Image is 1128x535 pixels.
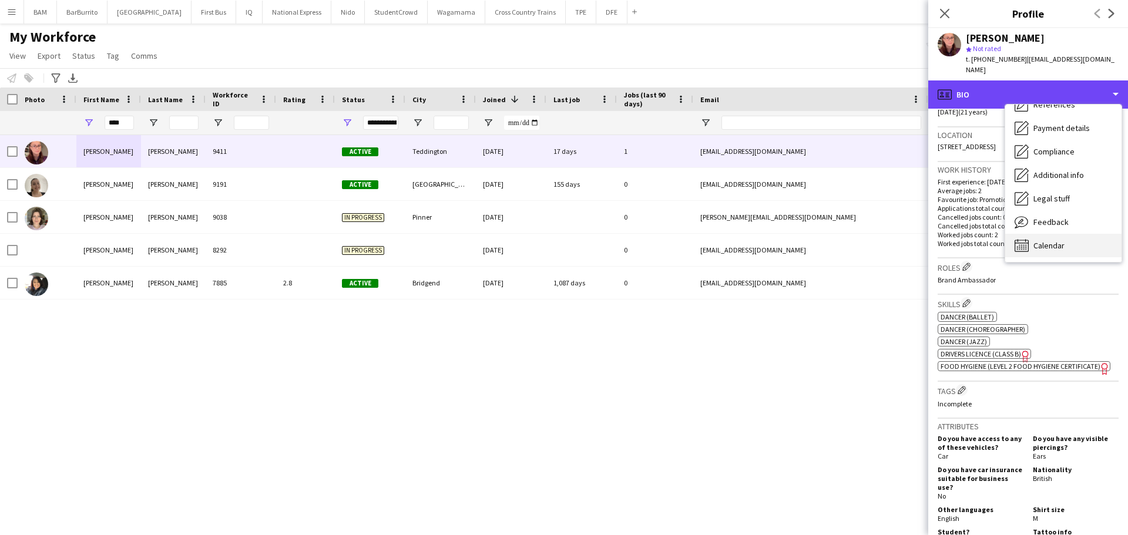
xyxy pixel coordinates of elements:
[1033,170,1084,180] span: Additional info
[485,1,566,23] button: Cross Country Trains
[483,95,506,104] span: Joined
[206,267,276,299] div: 7885
[483,117,493,128] button: Open Filter Menu
[405,267,476,299] div: Bridgend
[693,201,928,233] div: [PERSON_NAME][EMAIL_ADDRESS][DOMAIN_NAME]
[617,168,693,200] div: 0
[617,135,693,167] div: 1
[24,1,57,23] button: BAM
[938,434,1023,452] h5: Do you have access to any of these vehicles?
[38,51,61,61] span: Export
[141,168,206,200] div: [PERSON_NAME]
[342,95,365,104] span: Status
[234,116,269,130] input: Workforce ID Filter Input
[617,234,693,266] div: 0
[72,51,95,61] span: Status
[1033,514,1038,523] span: M
[938,177,1119,186] p: First experience: [DATE]
[546,135,617,167] div: 17 days
[938,195,1119,204] p: Favourite job: Promotional Staffing (Brand Ambassadors)
[342,279,378,288] span: Active
[1033,240,1065,251] span: Calendar
[938,275,996,284] span: Brand Ambassador
[1033,505,1119,514] h5: Shirt size
[938,107,988,116] span: [DATE] (21 years)
[928,80,1128,109] div: Bio
[938,142,996,151] span: [STREET_ADDRESS]
[476,168,546,200] div: [DATE]
[693,168,928,200] div: [EMAIL_ADDRESS][DOMAIN_NAME]
[412,95,426,104] span: City
[428,1,485,23] button: Wagamama
[365,1,428,23] button: StudentCrowd
[331,1,365,23] button: Nido
[342,147,378,156] span: Active
[938,221,1119,230] p: Cancelled jobs total count: 0
[33,48,65,63] a: Export
[938,213,1119,221] p: Cancelled jobs count: 0
[263,1,331,23] button: National Express
[938,164,1119,175] h3: Work history
[1005,140,1122,163] div: Compliance
[83,95,119,104] span: First Name
[141,267,206,299] div: [PERSON_NAME]
[66,71,80,85] app-action-btn: Export XLSX
[169,116,199,130] input: Last Name Filter Input
[25,141,48,164] img: Erin Barnett
[973,44,1001,53] span: Not rated
[1033,452,1046,460] span: Ears
[405,168,476,200] div: [GEOGRAPHIC_DATA]
[966,55,1114,74] span: | [EMAIL_ADDRESS][DOMAIN_NAME]
[938,465,1023,492] h5: Do you have car insurance suitable for business use?
[941,312,994,321] span: Dancer (Ballet)
[49,71,63,85] app-action-btn: Advanced filters
[76,234,141,266] div: [PERSON_NAME]
[9,28,96,46] span: My Workforce
[476,135,546,167] div: [DATE]
[1033,99,1075,110] span: References
[434,116,469,130] input: City Filter Input
[76,201,141,233] div: [PERSON_NAME]
[1005,234,1122,257] div: Calendar
[102,48,124,63] a: Tag
[68,48,100,63] a: Status
[721,116,921,130] input: Email Filter Input
[941,325,1025,334] span: Dancer (Choreographer)
[1005,187,1122,210] div: Legal stuff
[105,116,134,130] input: First Name Filter Input
[617,201,693,233] div: 0
[213,117,223,128] button: Open Filter Menu
[342,117,352,128] button: Open Filter Menu
[938,399,1119,408] p: Incomplete
[276,267,335,299] div: 2.8
[938,492,946,500] span: No
[938,514,959,523] span: English
[206,201,276,233] div: 9038
[131,51,157,61] span: Comms
[938,384,1119,396] h3: Tags
[1033,146,1075,157] span: Compliance
[693,234,928,266] div: [EMAIL_ADDRESS][DOMAIN_NAME]
[693,135,928,167] div: [EMAIL_ADDRESS][DOMAIN_NAME]
[476,201,546,233] div: [DATE]
[206,234,276,266] div: 8292
[236,1,263,23] button: IQ
[141,201,206,233] div: [PERSON_NAME]
[476,267,546,299] div: [DATE]
[693,267,928,299] div: [EMAIL_ADDRESS][DOMAIN_NAME]
[192,1,236,23] button: First Bus
[1033,465,1119,474] h5: Nationality
[25,207,48,230] img: Catherine Woolston
[342,213,384,222] span: In progress
[76,168,141,200] div: [PERSON_NAME]
[966,33,1045,43] div: [PERSON_NAME]
[938,239,1119,248] p: Worked jobs total count: 2
[76,135,141,167] div: [PERSON_NAME]
[938,261,1119,273] h3: Roles
[412,117,423,128] button: Open Filter Menu
[1033,474,1052,483] span: British
[553,95,580,104] span: Last job
[107,51,119,61] span: Tag
[938,130,1119,140] h3: Location
[504,116,539,130] input: Joined Filter Input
